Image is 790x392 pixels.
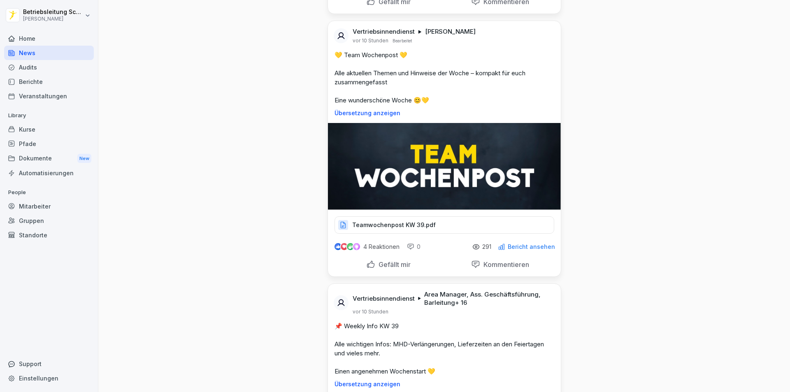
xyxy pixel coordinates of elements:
img: inspiring [353,243,360,251]
p: [PERSON_NAME] [23,16,83,22]
div: 0 [407,243,421,251]
a: Einstellungen [4,371,94,385]
img: like [335,244,341,250]
p: 📌 Weekly Info KW 39 Alle wichtigen Infos: MHD-Verlängerungen, Lieferzeiten an den Feiertagen und ... [335,322,554,376]
a: Gruppen [4,213,94,228]
a: DokumenteNew [4,151,94,166]
p: Bearbeitet [393,37,412,44]
p: Teamwochenpost KW 39.pdf [352,221,436,229]
p: Vertriebsinnendienst [353,295,415,303]
div: Dokumente [4,151,94,166]
p: Library [4,109,94,122]
a: Veranstaltungen [4,89,94,103]
a: Pfade [4,137,94,151]
img: love [341,244,347,250]
p: 291 [482,244,491,250]
p: Übersetzung anzeigen [335,110,554,116]
a: News [4,46,94,60]
a: Audits [4,60,94,74]
img: ewtvqk6a823d2k4h6wk8o3kf.png [328,123,561,210]
p: 4 Reaktionen [363,244,400,250]
p: Gefällt mir [375,260,411,269]
a: Standorte [4,228,94,242]
div: Support [4,357,94,371]
img: celebrate [347,243,354,250]
p: Betriebsleitung Schlump [23,9,83,16]
p: [PERSON_NAME] [425,28,476,36]
p: Bericht ansehen [508,244,555,250]
p: Übersetzung anzeigen [335,381,554,387]
a: Automatisierungen [4,166,94,180]
p: People [4,186,94,199]
div: New [77,154,91,163]
p: Area Manager, Ass. Geschäftsführung, Barleitung + 16 [424,290,551,307]
p: 💛 Team Wochenpost 💛 Alle aktuellen Themen und Hinweise der Woche – kompakt für euch zusammengefas... [335,51,554,105]
a: Home [4,31,94,46]
a: Mitarbeiter [4,199,94,213]
p: Vertriebsinnendienst [353,28,415,36]
a: Berichte [4,74,94,89]
p: vor 10 Stunden [353,37,388,44]
a: Teamwochenpost KW 39.pdf [335,223,554,232]
p: Kommentieren [480,260,529,269]
p: vor 10 Stunden [353,308,388,315]
a: Kurse [4,122,94,137]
